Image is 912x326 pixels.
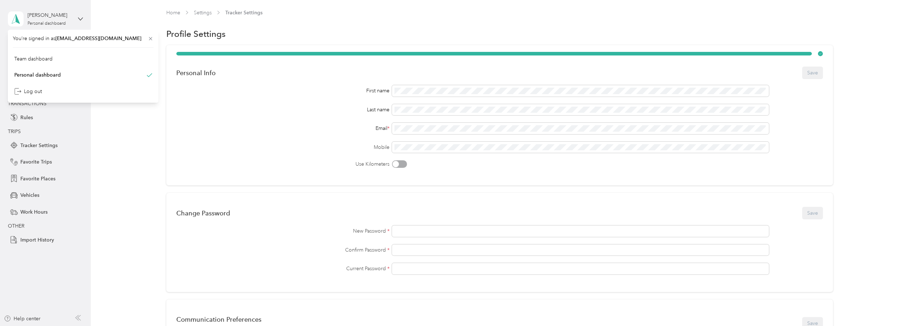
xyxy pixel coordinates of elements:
div: Personal Info [176,69,216,77]
div: Communication Preferences [176,316,284,323]
label: Confirm Password [176,246,389,254]
span: OTHER [8,223,24,229]
a: Home [166,10,180,16]
span: Vehicles [20,191,39,199]
span: Favorite Places [20,175,55,183]
div: Last name [176,106,389,113]
div: [PERSON_NAME] [28,11,72,19]
div: Log out [14,88,42,95]
h1: Profile Settings [166,30,226,38]
span: Rules [20,114,33,121]
span: TRANSACTIONS [8,101,46,107]
div: Personal dashboard [28,21,66,26]
div: Team dashboard [14,55,53,63]
button: Help center [4,315,40,322]
span: Work Hours [20,208,48,216]
label: Mobile [176,143,389,151]
span: Favorite Trips [20,158,52,166]
label: New Password [176,227,389,235]
label: Use Kilometers [176,160,389,168]
div: Personal dashboard [14,71,61,79]
span: [EMAIL_ADDRESS][DOMAIN_NAME] [55,35,141,42]
div: Change Password [176,209,230,217]
div: Email [176,125,389,132]
a: Settings [194,10,212,16]
label: Current Password [176,265,389,272]
span: TRIPS [8,128,21,135]
span: Tracker Settings [225,9,263,16]
span: Import History [20,236,54,244]
span: Tracker Settings [20,142,58,149]
iframe: Everlance-gr Chat Button Frame [872,286,912,326]
div: First name [176,87,389,94]
span: You’re signed in as [13,35,153,42]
